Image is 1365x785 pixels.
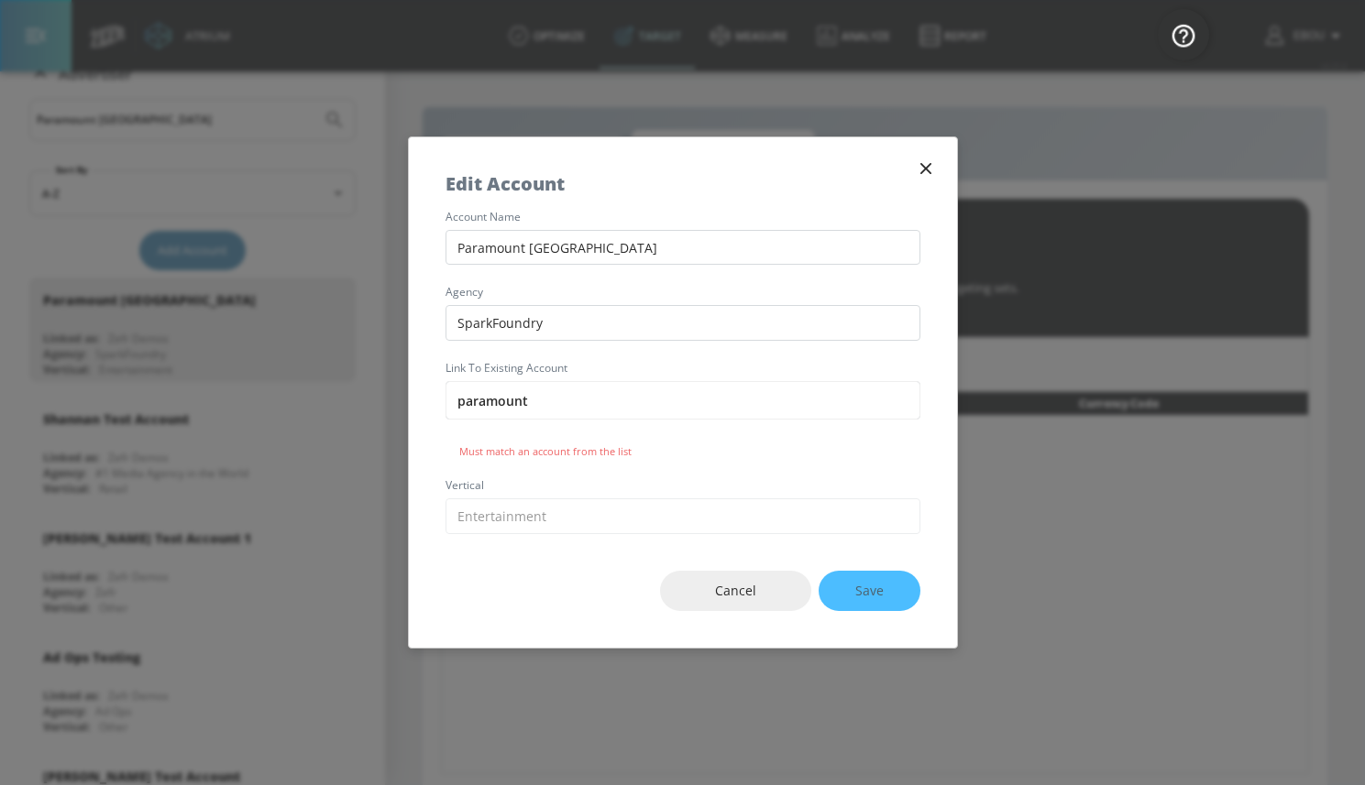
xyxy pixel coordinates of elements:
[446,480,920,491] label: vertical
[446,230,920,266] input: Enter account name
[446,287,920,298] label: agency
[697,580,775,603] span: Cancel
[446,174,565,193] h5: Edit Account
[459,444,907,458] p: Must match an account from the list
[446,381,920,420] input: Enter account name
[660,571,811,612] button: Cancel
[446,305,920,341] input: Enter agency name
[446,498,920,534] input: Select Vertical
[1158,9,1209,60] button: Open Resource Center
[446,363,920,374] label: Link to Existing Account
[446,212,920,223] label: account name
